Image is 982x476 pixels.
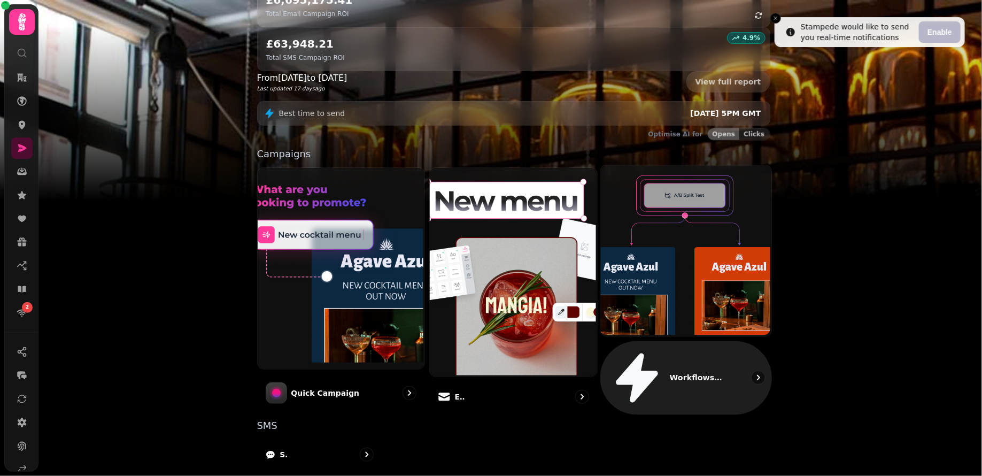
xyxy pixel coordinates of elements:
p: 4.9 % [743,34,760,42]
p: Total Email Campaign ROI [266,10,353,18]
img: Email [429,167,596,375]
p: Optimise AI for [648,130,703,139]
p: Quick Campaign [291,388,360,398]
button: Enable [919,21,961,43]
p: Last updated 17 days ago [257,85,347,93]
div: Stampede would like to send you real-time notifications [801,21,915,43]
a: SMS [257,439,382,470]
button: Opens [708,128,740,140]
button: Clicks [739,128,769,140]
p: Total SMS Campaign ROI [266,53,345,62]
p: Workflows (coming soon) [670,372,724,383]
svg: go to [577,391,587,402]
p: SMS [280,449,288,460]
span: Opens [713,131,736,137]
p: Best time to send [279,108,345,119]
svg: go to [753,372,763,383]
svg: go to [404,388,415,398]
p: SMS [257,421,770,431]
span: Clicks [744,131,764,137]
img: Quick Campaign [257,167,424,368]
img: Workflows (coming soon) [600,164,770,335]
span: 2 [26,304,29,311]
button: Close toast [770,13,781,24]
button: refresh [749,6,768,25]
svg: go to [361,449,372,460]
a: Workflows (coming soon)Workflows (coming soon) [600,165,772,414]
p: From [DATE] to [DATE] [257,72,347,85]
p: Email [455,391,466,402]
a: EmailEmail [429,167,598,412]
a: View full report [686,71,770,93]
span: [DATE] 5PM GMT [691,109,761,118]
p: Campaigns [257,149,770,159]
h2: £63,948.21 [266,36,345,51]
a: Quick CampaignQuick Campaign [257,167,426,412]
a: 2 [11,302,33,324]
